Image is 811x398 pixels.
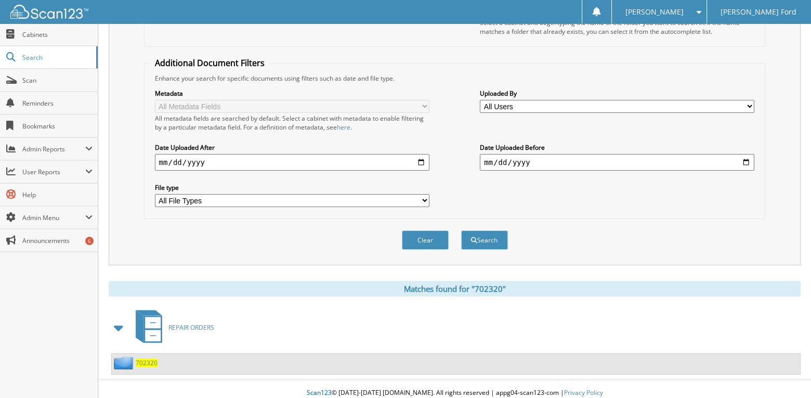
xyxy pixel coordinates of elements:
label: Date Uploaded After [155,143,429,152]
a: here [337,123,350,132]
span: Bookmarks [22,122,93,131]
span: Search [22,53,91,62]
div: Matches found for "702320" [109,281,801,297]
span: User Reports [22,168,85,176]
input: start [155,154,429,171]
label: File type [155,183,429,192]
div: All metadata fields are searched by default. Select a cabinet with metadata to enable filtering b... [155,114,429,132]
img: scan123-logo-white.svg [10,5,88,19]
button: Clear [402,230,449,250]
span: Reminders [22,99,93,108]
legend: Additional Document Filters [150,57,270,69]
div: Enhance your search for specific documents using filters such as date and file type. [150,74,760,83]
a: Privacy Policy [564,388,603,397]
label: Date Uploaded Before [480,143,754,152]
span: [PERSON_NAME] [625,9,683,15]
span: Scan123 [307,388,332,397]
span: Cabinets [22,30,93,39]
span: [PERSON_NAME] Ford [721,9,796,15]
span: Admin Reports [22,145,85,153]
div: 6 [85,237,94,245]
span: Announcements [22,236,93,245]
label: Metadata [155,89,429,98]
div: Select a cabinet and begin typing the name of the folder you want to search in. If the name match... [480,18,754,36]
a: REPAIR ORDERS [129,307,214,348]
a: 702320 [136,358,158,367]
span: Admin Menu [22,213,85,222]
input: end [480,154,754,171]
span: Scan [22,76,93,85]
img: folder2.png [114,356,136,369]
span: Help [22,190,93,199]
span: REPAIR ORDERS [168,323,214,332]
iframe: Chat Widget [759,348,811,398]
label: Uploaded By [480,89,754,98]
button: Search [461,230,508,250]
